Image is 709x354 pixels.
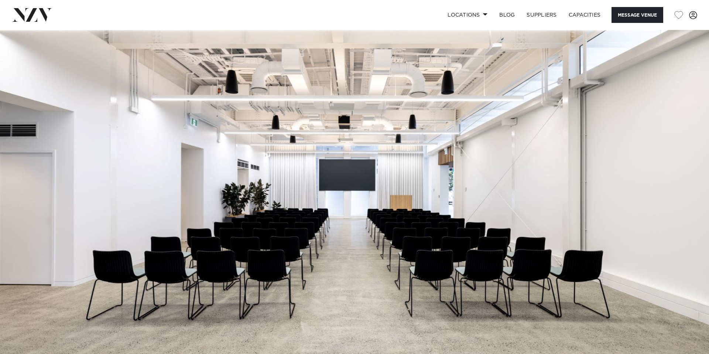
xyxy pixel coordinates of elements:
[12,8,52,21] img: nzv-logo.png
[521,7,562,23] a: SUPPLIERS
[493,7,521,23] a: BLOG
[563,7,607,23] a: Capacities
[442,7,493,23] a: Locations
[612,7,663,23] button: Message Venue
